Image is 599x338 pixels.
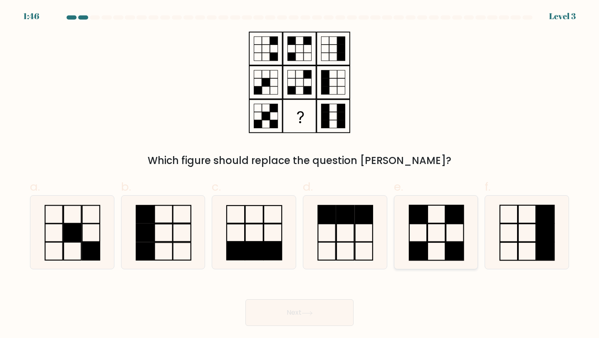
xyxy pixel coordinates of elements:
button: Next [245,299,354,326]
span: a. [30,179,40,195]
span: f. [485,179,490,195]
span: b. [121,179,131,195]
div: Level 3 [549,10,576,22]
div: Which figure should replace the question [PERSON_NAME]? [35,153,564,168]
span: e. [394,179,403,195]
span: d. [303,179,313,195]
span: c. [212,179,221,195]
div: 1:46 [23,10,39,22]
